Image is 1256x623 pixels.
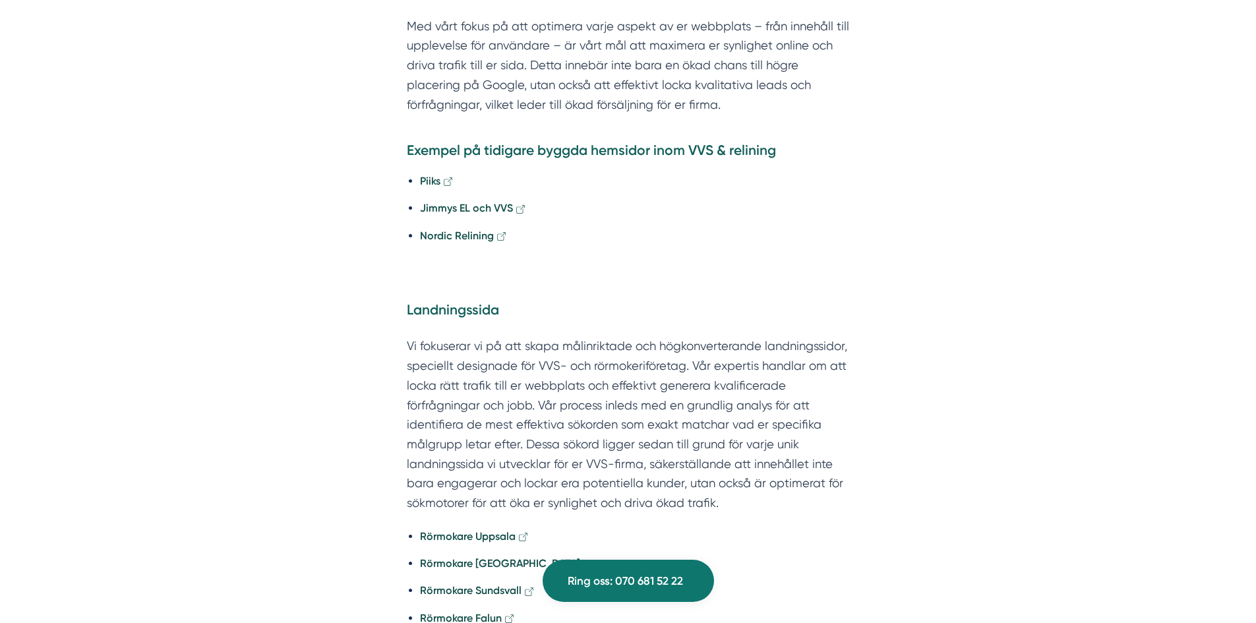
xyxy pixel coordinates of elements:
strong: Rörmokare [GEOGRAPHIC_DATA] [420,557,580,570]
h4: Landningssida [407,300,850,324]
a: Rörmokare Uppsala [420,530,529,543]
span: Ring oss: 070 681 52 22 [568,572,683,590]
h4: Exempel på tidigare byggda hemsidor inom VVS & relining [407,140,850,164]
a: Nordic Relining [420,229,508,242]
strong: Rörmokare Sundsvall [420,584,522,597]
a: Rörmokare [GEOGRAPHIC_DATA] [420,557,594,570]
p: Vi fokuserar vi på att skapa målinriktade och högkonverterande landningssidor, speciellt designad... [407,336,850,512]
a: Ring oss: 070 681 52 22 [543,560,714,602]
strong: Nordic Relining [420,229,494,242]
a: Jimmys EL och VVS [420,202,527,214]
a: Piiks [420,175,454,187]
strong: Rörmokare Uppsala [420,530,516,543]
a: Rörmokare Sundsvall [420,584,535,597]
strong: Piiks [420,175,440,187]
strong: Jimmys EL och VVS [420,202,513,214]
